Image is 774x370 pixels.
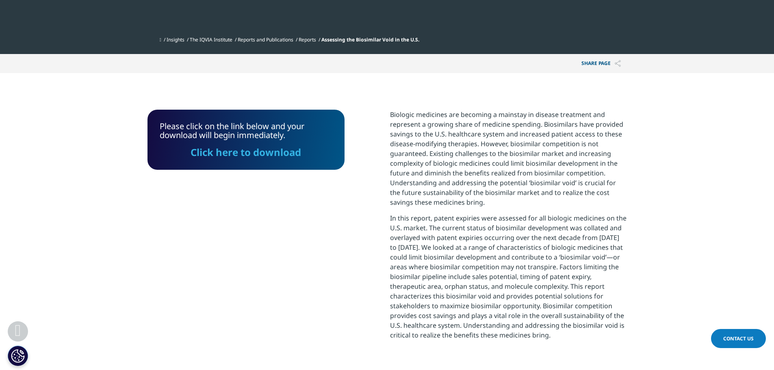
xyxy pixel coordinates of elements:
[723,335,754,342] span: Contact Us
[390,110,627,213] p: Biologic medicines are becoming a mainstay in disease treatment and represent a growing share of ...
[575,54,627,73] p: Share PAGE
[160,122,332,158] div: Please click on the link below and your download will begin immediately.
[190,36,232,43] a: The IQVIA Institute
[299,36,316,43] a: Reports
[167,36,184,43] a: Insights
[390,213,627,346] p: In this report, patent expiries were assessed for all biologic medicines on the U.S. market. The ...
[191,145,301,159] a: Click here to download
[575,54,627,73] button: Share PAGEShare PAGE
[615,60,621,67] img: Share PAGE
[8,346,28,366] button: Cookies Settings
[321,36,419,43] span: Assessing the Biosimilar Void in the U.S.
[238,36,293,43] a: Reports and Publications
[711,329,766,348] a: Contact Us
